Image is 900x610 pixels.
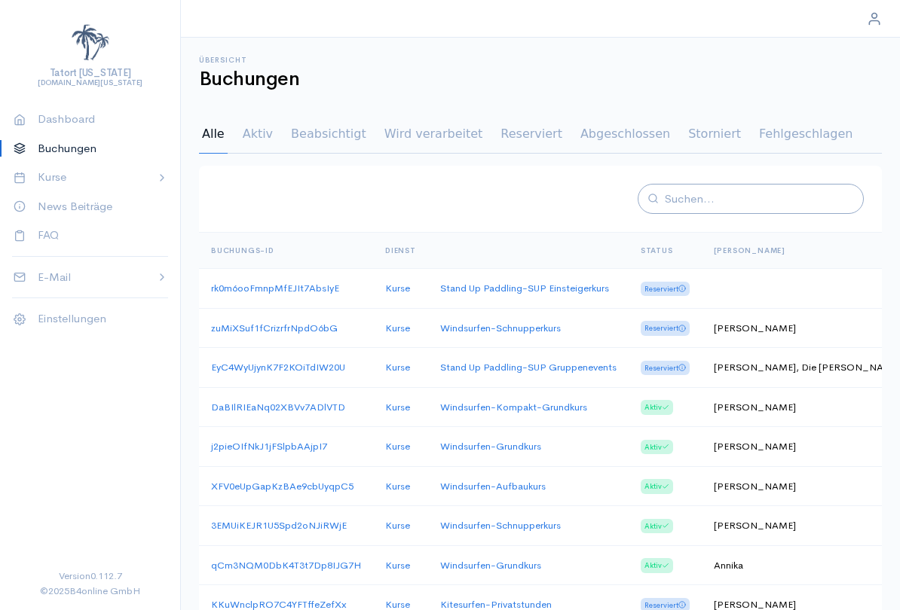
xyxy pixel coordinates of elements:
[38,310,156,328] p: Einstellungen
[38,68,142,78] h5: Tatort [US_STATE]
[440,480,546,493] a: Windsurfen-Aufbaukurs
[38,78,142,87] h6: [DOMAIN_NAME][US_STATE]
[440,519,561,532] a: Windsurfen-Schnupperkurs
[38,198,156,215] p: News Beiträge
[385,282,410,294] a: Kurse
[641,440,673,455] span: Aktiv
[199,233,373,269] th: Buchungs-ID
[211,401,345,413] a: DaBIlRIEaNq02XBVv7ADlVTD
[211,282,339,294] a: rk0m6ooFmnpMfEJIt7AbsIyE
[665,191,848,208] input: Suchen...
[641,361,690,376] span: Reserviert
[385,480,410,493] a: Kurse
[211,559,361,572] a: qCm3NQM0DbK4T3t7Dp8IJG7H
[641,400,673,415] span: Aktiv
[440,282,609,294] a: Stand Up Paddling-SUP Einsteigerkurs
[385,322,410,334] a: Kurse
[38,269,144,286] p: E-Mail
[756,127,856,153] div: Fehlgeschlagen
[385,440,410,453] a: Kurse
[211,361,345,374] a: EyC4WyUjynK7F2KOiTdIW20U
[629,233,702,269] th: Status
[577,127,673,153] div: Abgeschlossen
[199,69,299,90] h1: Buchungen
[385,361,410,374] a: Kurse
[385,559,410,572] a: Kurse
[240,127,276,153] div: Aktiv
[641,519,673,534] span: Aktiv
[497,127,565,153] div: Reserviert
[641,479,673,494] span: Aktiv
[199,127,228,153] div: Alle
[211,519,347,532] a: 3EMUiKEJR1U5Spd2oNJiRWjE
[373,233,428,269] th: Dienst
[385,519,410,532] a: Kurse
[288,127,369,153] div: Beabsichtigt
[72,24,109,62] img: Test
[381,127,486,153] div: Wird verarbeitet
[59,569,122,584] span: Version 0.112.7
[40,584,140,599] span: © 2025 B4online GmbH
[385,401,410,413] a: Kurse
[199,56,299,64] span: Übersicht
[38,140,156,157] p: Buchungen
[440,361,617,374] a: Stand Up Paddling-SUP Gruppenevents
[211,440,327,453] a: j2pieOIfNkJ1jFSlpbAAjpI7
[440,322,561,334] a: Windsurfen-Schnupperkurs
[641,321,690,336] span: Reserviert
[38,227,156,244] p: FAQ
[38,169,144,186] p: Kurse
[211,322,338,334] a: zuMiXSuf1fCrizrfrNpdO6bG
[685,127,744,153] div: Storniert
[641,282,690,297] span: Reserviert
[440,440,541,453] a: Windsurfen-Grundkurs
[641,558,673,573] span: Aktiv
[38,111,156,128] p: Dashboard
[211,480,354,493] a: XFV0eUpGapKzBAe9cbUyqpC5
[440,559,541,572] a: Windsurfen-Grundkurs
[440,401,587,413] a: Windsurfen-Kompakt-Grundkurs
